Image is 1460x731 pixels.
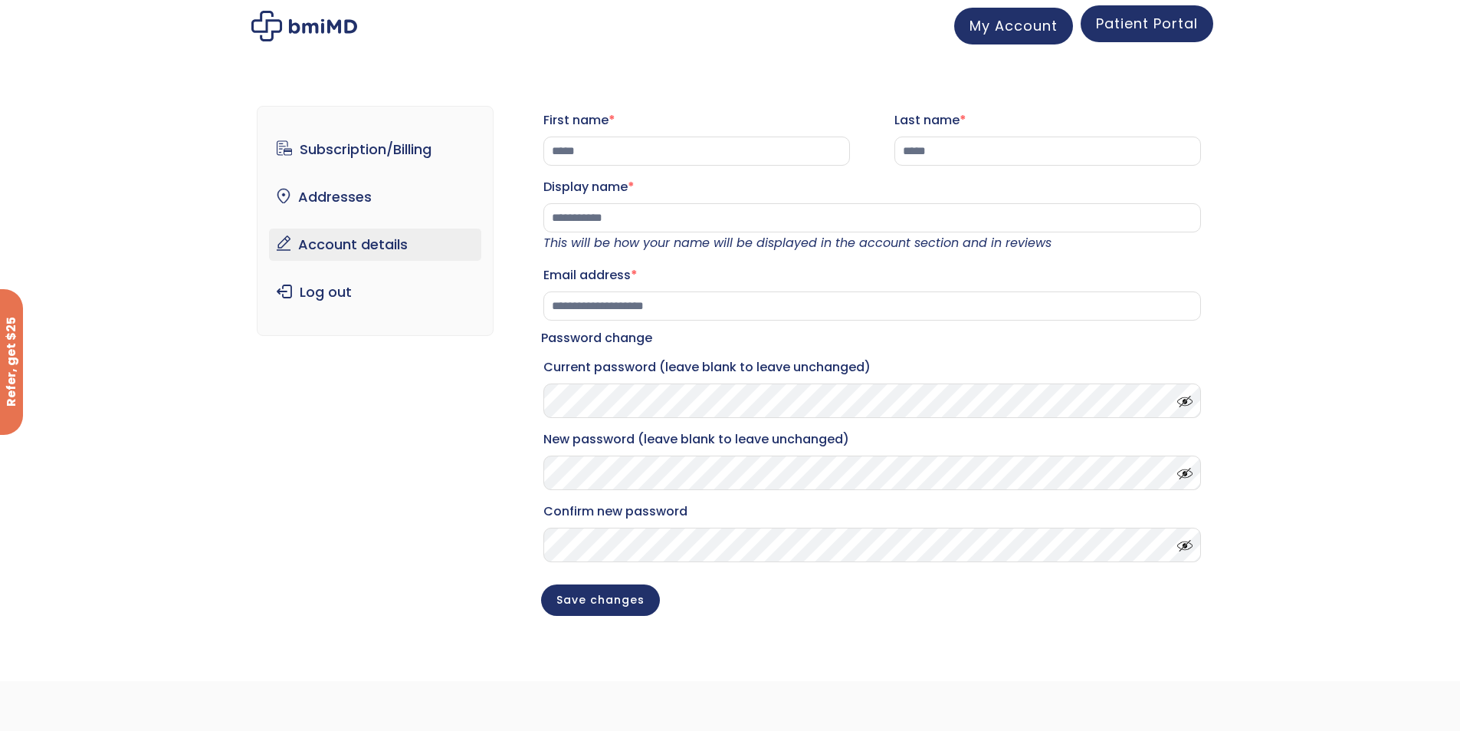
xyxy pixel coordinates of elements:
[543,263,1201,288] label: Email address
[541,584,660,616] button: Save changes
[269,181,481,213] a: Addresses
[970,16,1058,35] span: My Account
[543,234,1052,252] em: This will be how your name will be displayed in the account section and in reviews
[1081,5,1213,42] a: Patient Portal
[954,8,1073,44] a: My Account
[543,499,1201,524] label: Confirm new password
[894,108,1201,133] label: Last name
[251,11,357,41] img: My account
[269,229,481,261] a: Account details
[543,108,850,133] label: First name
[1096,14,1198,33] span: Patient Portal
[543,355,1201,380] label: Current password (leave blank to leave unchanged)
[269,276,481,308] a: Log out
[543,427,1201,452] label: New password (leave blank to leave unchanged)
[541,328,652,349] legend: Password change
[269,133,481,166] a: Subscription/Billing
[543,175,1201,199] label: Display name
[257,106,494,336] nav: Account pages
